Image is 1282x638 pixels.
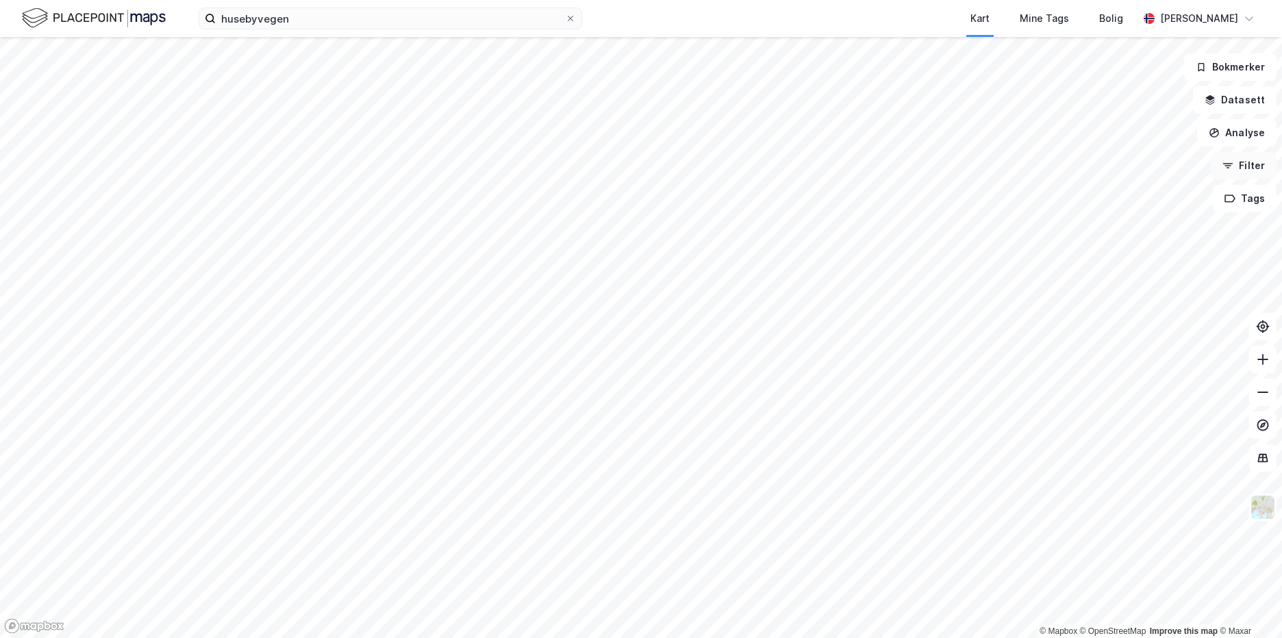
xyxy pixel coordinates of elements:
[216,8,565,29] input: Søk på adresse, matrikkel, gårdeiere, leietakere eller personer
[1193,86,1277,114] button: Datasett
[970,10,990,27] div: Kart
[1040,626,1077,636] a: Mapbox
[1214,572,1282,638] iframe: Chat Widget
[1080,626,1146,636] a: OpenStreetMap
[1214,572,1282,638] div: Kontrollprogram for chat
[4,618,64,634] a: Mapbox homepage
[1020,10,1069,27] div: Mine Tags
[1197,119,1277,146] button: Analyse
[1184,53,1277,81] button: Bokmerker
[1150,626,1218,636] a: Improve this map
[1160,10,1238,27] div: [PERSON_NAME]
[1213,185,1277,212] button: Tags
[1211,152,1277,179] button: Filter
[1099,10,1123,27] div: Bolig
[1250,494,1276,520] img: Z
[22,6,166,30] img: logo.f888ab2527a4732fd821a326f86c7f29.svg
